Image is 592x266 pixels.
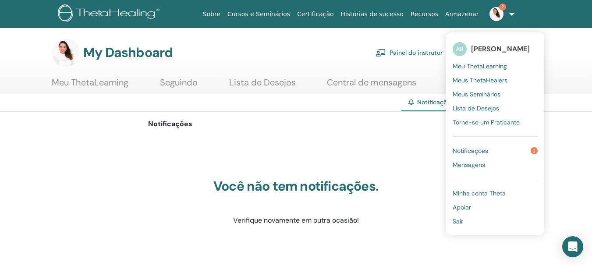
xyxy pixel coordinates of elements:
[453,115,538,129] a: Torne-se um Praticante
[83,45,173,60] h3: My Dashboard
[453,158,538,172] a: Mensagens
[224,6,294,22] a: Cursos e Seminários
[376,43,443,62] a: Painel do instrutor
[52,39,80,67] img: default.jpg
[453,161,485,169] span: Mensagens
[187,215,406,226] p: Verifique novamente em outra ocasião!
[453,147,488,155] span: Notificações
[442,6,482,22] a: Armazenar
[453,101,538,115] a: Lista de Desejos
[229,77,296,94] a: Lista de Desejos
[453,42,467,56] span: AB
[376,49,386,57] img: chalkboard-teacher.svg
[489,7,503,21] img: default.jpg
[417,98,454,106] span: Notificações
[453,118,520,126] span: Torne-se um Praticante
[199,6,224,22] a: Sobre
[562,236,583,257] div: Open Intercom Messenger
[453,200,538,214] a: Apoiar
[453,186,538,200] a: Minha conta Theta
[337,6,407,22] a: Histórias de sucesso
[453,203,471,211] span: Apoiar
[499,4,506,11] span: 2
[52,77,128,94] a: Meu ThetaLearning
[453,76,507,84] span: Meus ThetaHealers
[187,178,406,194] h3: Você não tem notificações.
[471,44,530,53] span: [PERSON_NAME]
[453,217,463,225] span: Sair
[453,189,506,197] span: Minha conta Theta
[453,90,500,98] span: Meus Seminários
[531,147,538,154] span: 2
[148,119,444,129] p: Notificações
[294,6,337,22] a: Certificação
[453,62,507,70] span: Meu ThetaLearning
[453,104,499,112] span: Lista de Desejos
[58,4,163,24] img: logo.png
[446,32,544,235] ul: 2
[453,39,538,59] a: AB[PERSON_NAME]
[453,59,538,73] a: Meu ThetaLearning
[160,77,198,94] a: Seguindo
[327,77,416,94] a: Central de mensagens
[453,214,538,228] a: Sair
[453,87,538,101] a: Meus Seminários
[453,73,538,87] a: Meus ThetaHealers
[453,144,538,158] a: Notificações2
[407,6,442,22] a: Recursos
